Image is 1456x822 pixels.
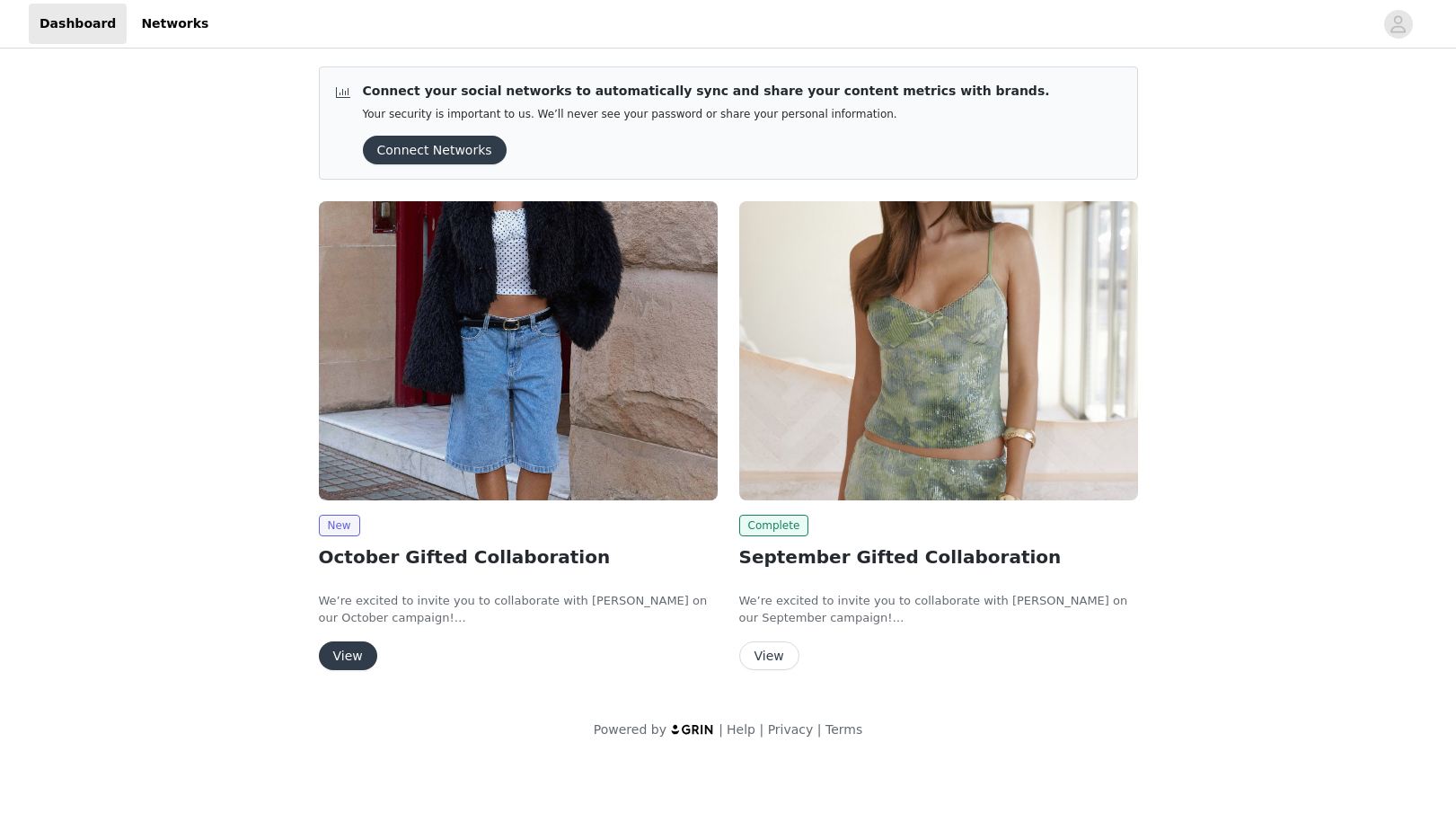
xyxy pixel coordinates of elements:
img: Peppermayo USA [319,201,718,500]
a: Privacy [768,722,814,737]
button: Connect Networks [363,136,507,164]
p: We’re excited to invite you to collaborate with [PERSON_NAME] on our September campaign! [739,592,1138,627]
a: View [319,650,377,663]
p: Your security is important to us. We’ll never see your password or share your personal information. [363,108,1050,121]
div: avatar [1390,10,1407,39]
p: Connect your social networks to automatically sync and share your content metrics with brands. [363,82,1050,101]
a: View [739,650,799,663]
h2: October Gifted Collaboration [319,544,718,570]
span: | [817,722,822,737]
a: Help [727,722,755,737]
a: Terms [825,722,862,737]
img: Peppermayo USA [739,201,1138,500]
span: Powered by [594,722,666,737]
img: logo [670,723,715,735]
span: | [719,722,723,737]
button: View [319,641,377,670]
a: Dashboard [29,4,127,44]
p: We’re excited to invite you to collaborate with [PERSON_NAME] on our October campaign! [319,592,718,627]
h2: September Gifted Collaboration [739,544,1138,570]
span: Complete [739,515,809,536]
span: New [319,515,360,536]
a: Networks [130,4,219,44]
span: | [759,722,763,737]
button: View [739,641,799,670]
